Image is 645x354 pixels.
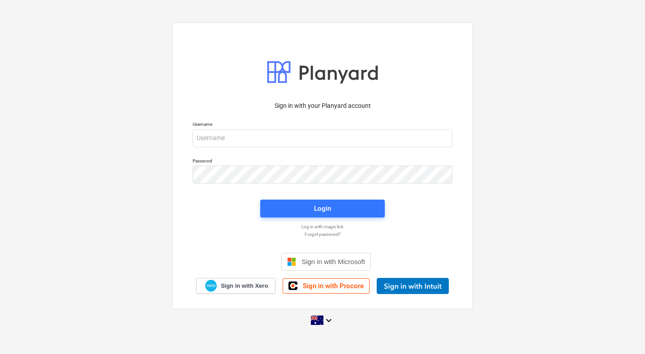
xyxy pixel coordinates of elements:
img: Xero logo [205,280,217,292]
span: Sign in with Microsoft [301,258,365,265]
input: Username [193,129,452,147]
span: Sign in with Xero [221,282,268,290]
a: Log in with magic link [188,224,457,230]
button: Login [260,200,385,218]
a: Sign in with Procore [283,278,370,294]
a: Sign in with Xero [196,278,276,294]
img: Microsoft logo [287,257,296,266]
p: Sign in with your Planyard account [193,101,452,111]
p: Username [193,121,452,129]
div: Login [314,203,331,214]
a: Forgot password? [188,231,457,237]
p: Password [193,158,452,166]
span: Sign in with Procore [303,282,364,290]
i: keyboard_arrow_down [323,315,334,326]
